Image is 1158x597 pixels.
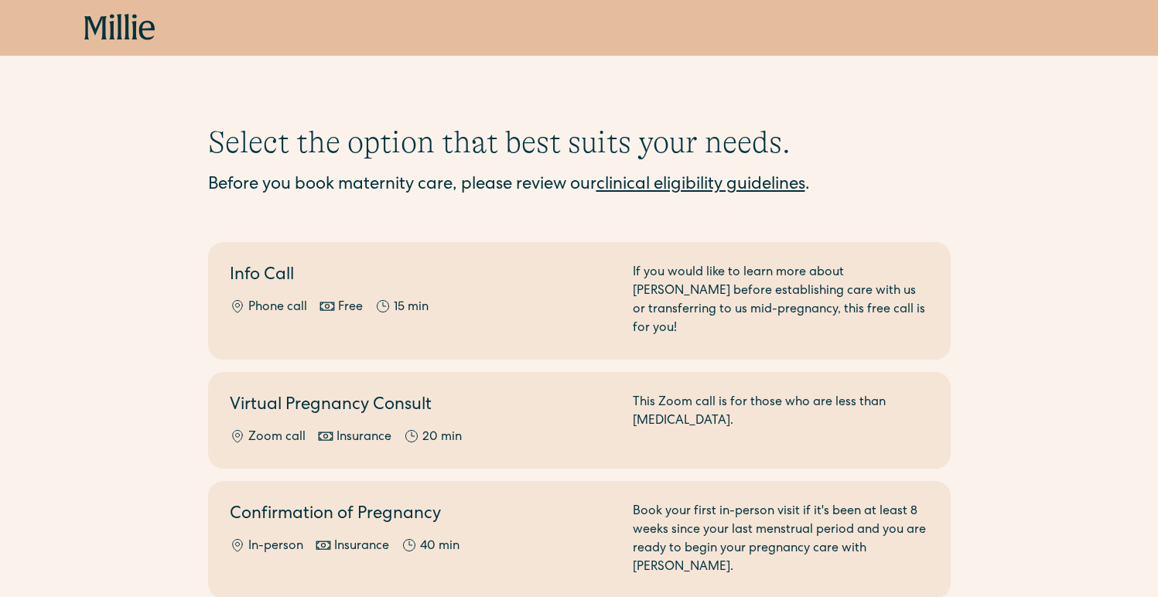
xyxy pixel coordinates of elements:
[208,242,951,360] a: Info CallPhone callFree15 minIf you would like to learn more about [PERSON_NAME] before establish...
[633,394,929,447] div: This Zoom call is for those who are less than [MEDICAL_DATA].
[230,503,614,528] h2: Confirmation of Pregnancy
[596,177,805,194] a: clinical eligibility guidelines
[208,124,951,161] h1: Select the option that best suits your needs.
[208,372,951,469] a: Virtual Pregnancy ConsultZoom callInsurance20 minThis Zoom call is for those who are less than [M...
[633,264,929,338] div: If you would like to learn more about [PERSON_NAME] before establishing care with us or transferr...
[394,298,429,317] div: 15 min
[422,428,462,447] div: 20 min
[633,503,929,577] div: Book your first in-person visit if it's been at least 8 weeks since your last menstrual period an...
[248,537,303,556] div: In-person
[334,537,389,556] div: Insurance
[248,428,306,447] div: Zoom call
[338,298,363,317] div: Free
[230,394,614,419] h2: Virtual Pregnancy Consult
[336,428,391,447] div: Insurance
[248,298,307,317] div: Phone call
[420,537,459,556] div: 40 min
[230,264,614,289] h2: Info Call
[208,173,951,199] div: Before you book maternity care, please review our .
